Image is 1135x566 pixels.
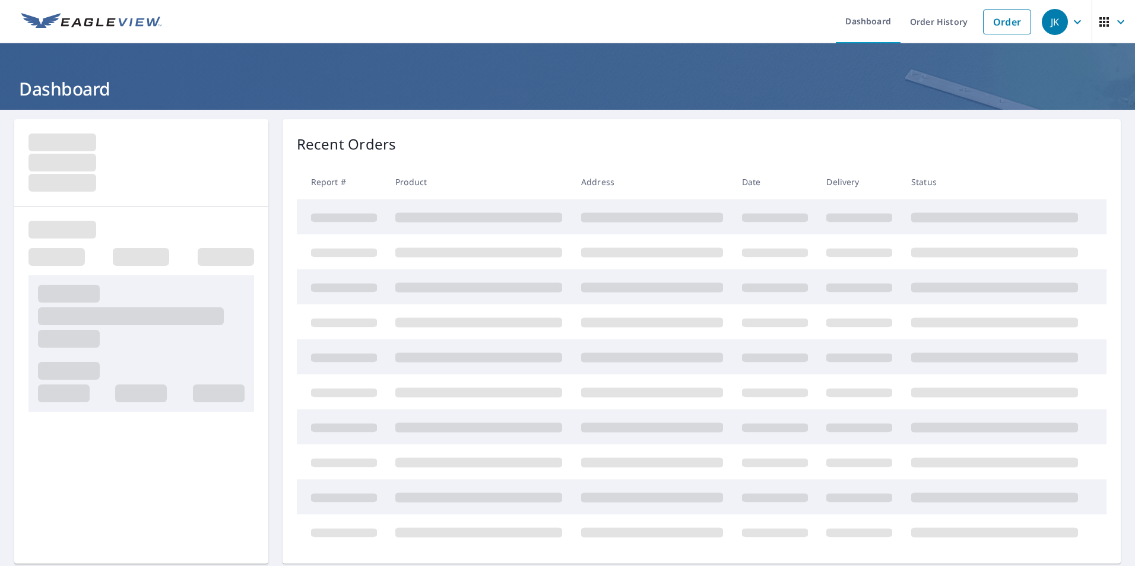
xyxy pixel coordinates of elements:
th: Product [386,164,572,199]
th: Address [572,164,733,199]
th: Date [733,164,817,199]
p: Recent Orders [297,133,397,155]
img: EV Logo [21,13,161,31]
th: Report # [297,164,386,199]
div: JK [1042,9,1068,35]
h1: Dashboard [14,77,1121,101]
th: Delivery [817,164,902,199]
a: Order [983,9,1031,34]
th: Status [902,164,1088,199]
